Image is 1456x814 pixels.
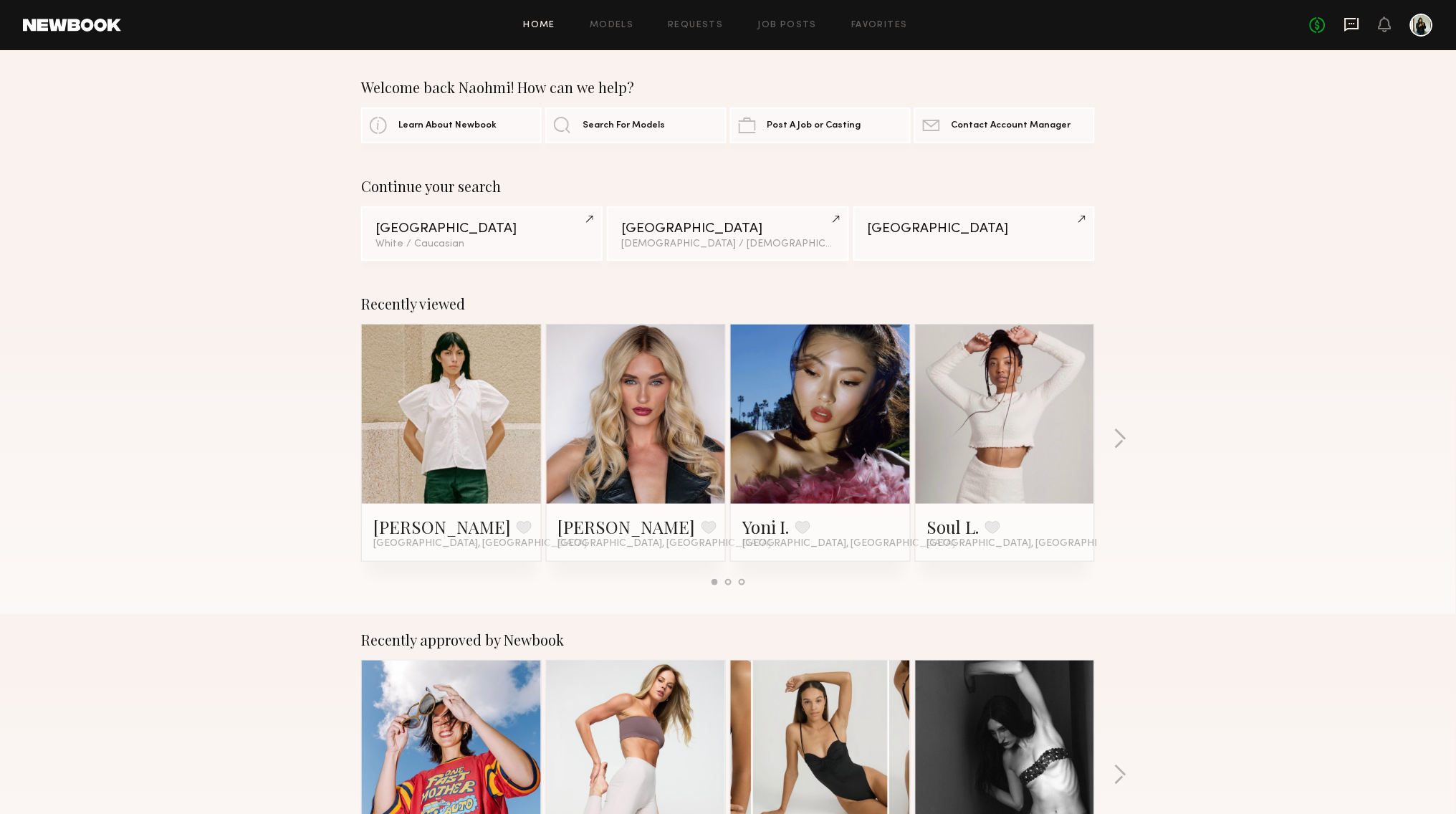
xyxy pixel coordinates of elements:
div: [GEOGRAPHIC_DATA] [621,222,834,236]
a: Home [524,21,556,30]
span: Contact Account Manager [952,121,1071,130]
div: Continue your search [361,178,1095,195]
a: Models [590,21,633,30]
a: Learn About Newbook [361,107,542,143]
span: Post A Job or Casting [767,121,861,130]
div: [GEOGRAPHIC_DATA] [375,222,588,236]
a: Search For Models [545,107,726,143]
a: Soul L. [927,515,980,538]
div: Recently approved by Newbook [361,631,1095,648]
a: [GEOGRAPHIC_DATA] [853,206,1095,261]
span: [GEOGRAPHIC_DATA], [GEOGRAPHIC_DATA] [927,538,1141,550]
div: Recently viewed [361,295,1095,312]
a: Requests [669,21,724,30]
a: Favorites [851,21,908,30]
a: [GEOGRAPHIC_DATA]White / Caucasian [361,206,603,261]
span: [GEOGRAPHIC_DATA], [GEOGRAPHIC_DATA] [742,538,956,550]
a: [PERSON_NAME] [558,515,696,538]
div: [DEMOGRAPHIC_DATA] / [DEMOGRAPHIC_DATA] [621,239,834,249]
div: [GEOGRAPHIC_DATA] [868,222,1081,236]
div: Welcome back Naohmi! How can we help? [361,79,1095,96]
a: Job Posts [758,21,818,30]
a: [PERSON_NAME] [373,515,511,538]
a: Contact Account Manager [914,107,1095,143]
a: Post A Job or Casting [730,107,911,143]
div: White / Caucasian [375,239,588,249]
a: [GEOGRAPHIC_DATA][DEMOGRAPHIC_DATA] / [DEMOGRAPHIC_DATA] [607,206,848,261]
span: [GEOGRAPHIC_DATA], [GEOGRAPHIC_DATA] [558,538,772,550]
span: [GEOGRAPHIC_DATA], [GEOGRAPHIC_DATA] [373,538,587,550]
a: Yoni I. [742,515,790,538]
span: Learn About Newbook [398,121,497,130]
span: Search For Models [583,121,665,130]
